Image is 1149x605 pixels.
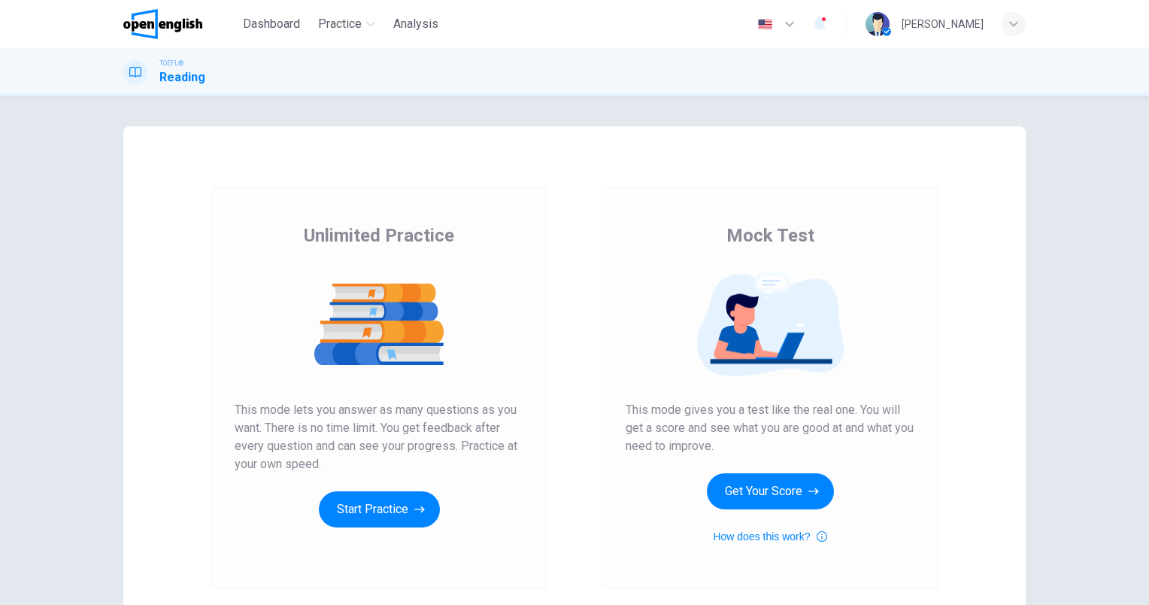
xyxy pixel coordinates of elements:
[318,15,362,33] span: Practice
[159,68,205,87] h1: Reading
[707,473,834,509] button: Get Your Score
[756,19,775,30] img: en
[243,15,300,33] span: Dashboard
[304,223,454,248] span: Unlimited Practice
[713,527,826,546] button: How does this work?
[123,9,237,39] a: OpenEnglish logo
[626,401,914,455] span: This mode gives you a test like the real one. You will get a score and see what you are good at a...
[726,223,814,248] span: Mock Test
[387,11,444,38] button: Analysis
[123,9,202,39] img: OpenEnglish logo
[393,15,438,33] span: Analysis
[159,58,183,68] span: TOEFL®
[235,401,523,473] span: This mode lets you answer as many questions as you want. There is no time limit. You get feedback...
[866,12,890,36] img: Profile picture
[319,491,440,527] button: Start Practice
[312,11,381,38] button: Practice
[902,15,984,33] div: [PERSON_NAME]
[237,11,306,38] button: Dashboard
